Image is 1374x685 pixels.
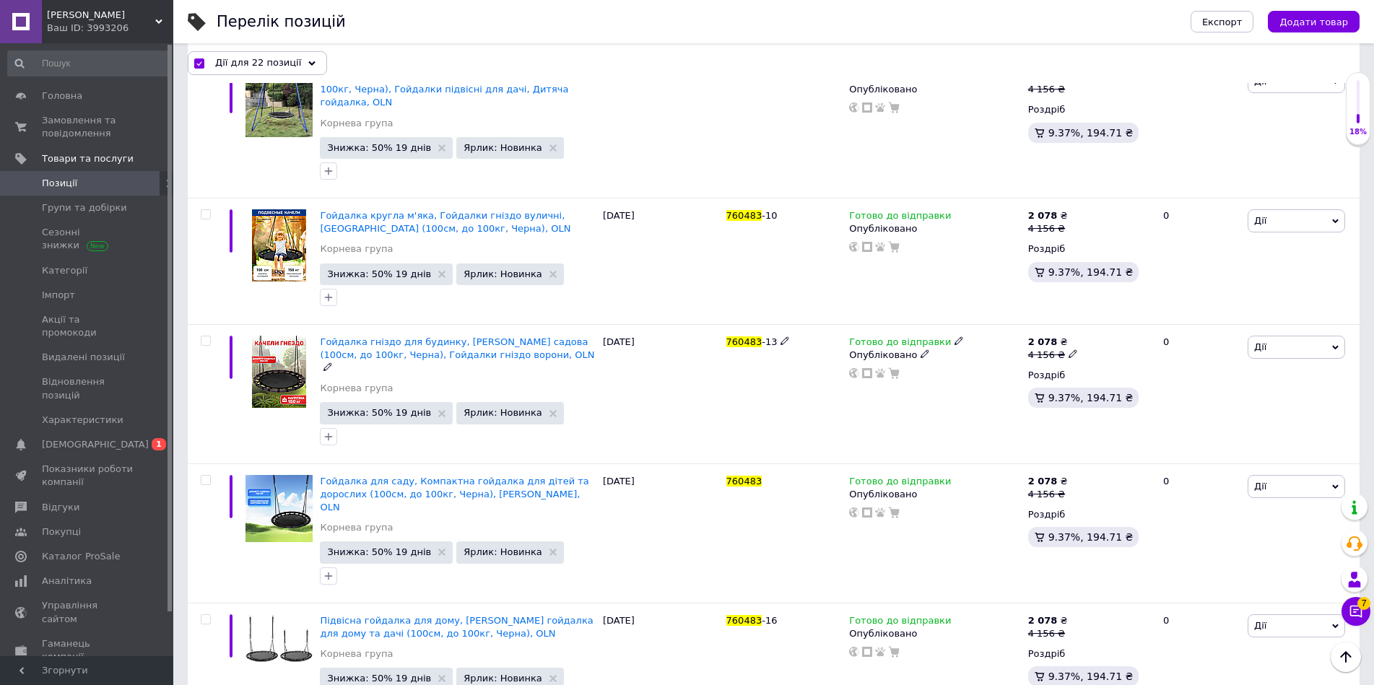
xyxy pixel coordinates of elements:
[327,408,431,417] span: Знижка: 50% 19 днів
[320,615,593,639] a: Підвісна гойдалка для дому, [PERSON_NAME] гойдалка для дому та дачі (100см, до 100кг, Черна), OLN
[1028,369,1151,382] div: Роздріб
[42,550,120,563] span: Каталог ProSale
[327,673,431,683] span: Знижка: 50% 19 днів
[1048,392,1134,403] span: 9.37%, 194.71 ₴
[7,51,170,77] input: Пошук
[1028,222,1068,235] div: 4 156 ₴
[849,336,951,352] span: Готово до відправки
[1028,103,1151,116] div: Роздріб
[252,336,306,408] img: Качели гнездо для дома, Качеля садовая (100см, до 100кг, Черная), Качели воронье гнездо, OLN
[1048,266,1134,278] span: 9.37%, 194.71 ₴
[1357,597,1370,610] span: 7
[320,243,393,256] a: Корнева група
[599,59,723,198] div: [DATE]
[464,547,542,557] span: Ярлик: Новинка
[245,70,313,137] img: Подвесные качели для дома и улицы (100см, до 100кг, Черная), Качели подвесные для дачи, Детские к...
[1155,198,1244,324] div: 0
[1202,17,1243,27] span: Експорт
[1028,349,1078,362] div: 4 156 ₴
[1254,620,1266,631] span: Дії
[849,349,1020,362] div: Опубліковано
[42,201,127,214] span: Групи та добірки
[1254,341,1266,352] span: Дії
[762,615,777,626] span: -16
[42,414,123,427] span: Характеристики
[849,488,1020,501] div: Опубліковано
[464,673,542,683] span: Ярлик: Новинка
[1028,647,1151,660] div: Роздріб
[849,627,1020,640] div: Опубліковано
[849,615,951,630] span: Готово до відправки
[320,647,393,660] a: Корнева група
[1155,59,1244,198] div: 0
[1028,83,1068,96] div: 4 156 ₴
[849,476,951,491] span: Готово до відправки
[320,117,393,130] a: Корнева група
[849,83,1020,96] div: Опубліковано
[1347,127,1370,137] div: 18%
[320,521,393,534] a: Корнева група
[327,547,431,557] span: Знижка: 50% 19 днів
[42,313,134,339] span: Акції та промокоди
[1155,324,1244,463] div: 0
[42,351,125,364] span: Видалені позиції
[599,198,723,324] div: [DATE]
[599,463,723,603] div: [DATE]
[42,114,134,140] span: Замовлення та повідомлення
[1048,127,1134,139] span: 9.37%, 194.71 ₴
[1028,336,1058,347] b: 2 078
[327,143,431,152] span: Знижка: 50% 19 днів
[1048,531,1134,543] span: 9.37%, 194.71 ₴
[1028,209,1068,222] div: ₴
[42,375,134,401] span: Відновлення позицій
[1331,642,1361,672] button: Наверх
[1048,671,1134,682] span: 9.37%, 194.71 ₴
[245,475,313,542] img: Качели для сада, Компактные качели для детей и взрослых (100см, до 100кг, Черная), Качели, OLN
[1028,627,1068,640] div: 4 156 ₴
[42,177,77,190] span: Позиції
[1028,243,1151,256] div: Роздріб
[1028,615,1058,626] b: 2 078
[42,599,134,625] span: Управління сайтом
[849,222,1020,235] div: Опубліковано
[1254,481,1266,492] span: Дії
[1028,488,1068,501] div: 4 156 ₴
[726,210,762,221] span: 760483
[320,336,594,360] span: Гойдалка гніздо для будинку, [PERSON_NAME] садова (100см, до 100кг, Черна), Гойдалки гніздо ворон...
[1268,11,1360,32] button: Додати товар
[217,14,346,30] div: Перелік позицій
[327,269,431,279] span: Знижка: 50% 19 днів
[726,336,762,347] span: 760483
[1191,11,1254,32] button: Експорт
[849,210,951,225] span: Готово до відправки
[42,90,82,102] span: Головна
[42,501,79,514] span: Відгуки
[1028,475,1068,488] div: ₴
[42,226,134,252] span: Сезонні знижки
[320,71,568,108] a: Підвісна гойдалка для дому та вулиці (100см, до 100кг, Черна), Гойдалки підвісні для дачі, Дитяча...
[320,476,588,512] a: Гойдалка для саду, Компактна гойдалка для дітей та дорослих (100см, до 100кг, Черна), [PERSON_NAM...
[762,210,777,221] span: -10
[464,143,542,152] span: Ярлик: Новинка
[1342,597,1370,626] button: Чат з покупцем7
[1155,463,1244,603] div: 0
[599,324,723,463] div: [DATE]
[42,575,92,588] span: Аналітика
[245,614,313,665] img: Подвесная качеля для дома, Садовые качели для дома и дачи (100см, до 100кг, Черная), OLN
[42,637,134,663] span: Гаманець компанії
[1028,476,1058,487] b: 2 078
[215,56,301,69] span: Дії для 22 позиції
[1028,508,1151,521] div: Роздріб
[42,438,149,451] span: [DEMOGRAPHIC_DATA]
[42,152,134,165] span: Товари та послуги
[762,336,777,347] span: -13
[464,269,542,279] span: Ярлик: Новинка
[726,476,762,487] span: 760483
[47,9,155,22] span: Орландо
[1279,17,1348,27] span: Додати товар
[320,382,393,395] a: Корнева група
[320,210,570,234] a: Гойдалка кругла м'яка, Гойдалки гніздо вуличні, [GEOGRAPHIC_DATA] (100см, до 100кг, Черна), OLN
